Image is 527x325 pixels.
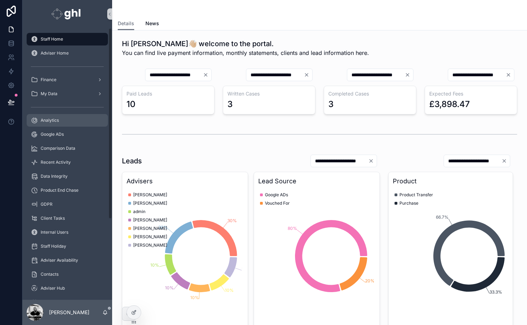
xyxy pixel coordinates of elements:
[27,114,108,127] a: Analytics
[41,160,71,165] span: Recent Activity
[429,99,470,110] div: £3,898.47
[265,200,290,206] span: Vouched For
[126,99,136,110] div: 10
[27,254,108,267] a: Adviser Availability
[165,285,174,290] tspan: 10%
[27,296,108,309] a: Meet The Team
[242,266,251,271] tspan: 10%
[41,271,59,277] span: Contacts
[158,225,168,230] tspan: 20%
[133,200,167,206] span: [PERSON_NAME]
[304,72,312,78] button: Clear
[27,156,108,169] a: Recent Activity
[41,202,53,207] span: GDPR
[126,189,244,323] div: chart
[118,17,134,30] a: Details
[258,176,375,186] h3: Lead Source
[122,156,142,166] h1: Leads
[190,295,199,300] tspan: 10%
[27,198,108,211] a: GDPR
[399,200,418,206] span: Purchase
[225,288,234,293] tspan: 10%
[27,47,108,59] a: Adviser Home
[227,90,311,97] h3: Written Cases
[258,189,375,323] div: chart
[393,176,508,186] h3: Product
[133,242,167,248] span: [PERSON_NAME]
[27,226,108,239] a: Internal Users
[41,118,59,123] span: Analytics
[27,128,108,141] a: Google ADs
[393,189,508,323] div: chart
[227,218,237,223] tspan: 30%
[27,73,108,86] a: Finance
[126,176,244,186] h3: Advisers
[429,90,513,97] h3: Expected Fees
[41,77,56,83] span: Finance
[133,209,145,214] span: admin
[27,87,108,100] a: My Data
[27,212,108,225] a: Client Tasks
[122,49,369,57] span: You can find live payment information, monthly statements, clients and lead information here.
[41,91,57,97] span: My Data
[122,39,369,49] h1: Hi [PERSON_NAME]👋🏼 welcome to the portal.
[133,226,167,231] span: [PERSON_NAME]
[41,229,68,235] span: Internal Users
[506,72,514,78] button: Clear
[49,309,89,316] p: [PERSON_NAME]
[133,217,167,223] span: [PERSON_NAME]
[41,132,64,137] span: Google ADs
[265,192,288,198] span: Google ADs
[145,17,159,31] a: News
[328,99,334,110] div: 3
[27,33,108,45] a: Staff Home
[41,257,78,263] span: Adviser Availability
[27,240,108,253] a: Staff Holiday
[227,99,233,110] div: 3
[41,299,72,305] span: Meet The Team
[27,170,108,183] a: Data Integrity
[52,8,83,20] img: App logo
[365,278,375,283] tspan: 20%
[27,268,108,281] a: Contacts
[288,226,297,231] tspan: 80%
[22,28,112,300] div: scrollable content
[145,20,159,27] span: News
[41,216,65,221] span: Client Tasks
[118,20,134,27] span: Details
[399,192,433,198] span: Product Transfer
[41,243,66,249] span: Staff Holiday
[436,214,449,220] tspan: 66.7%
[126,90,210,97] h3: Paid Leads
[41,36,63,42] span: Staff Home
[490,289,502,295] tspan: 33.3%
[41,285,65,291] span: Adviser Hub
[368,158,377,164] button: Clear
[133,234,167,240] span: [PERSON_NAME]
[203,72,211,78] button: Clear
[27,282,108,295] a: Adviser Hub
[405,72,413,78] button: Clear
[41,146,75,151] span: Comparison Data
[41,174,68,179] span: Data Integrity
[501,158,510,164] button: Clear
[133,192,167,198] span: [PERSON_NAME]
[328,90,412,97] h3: Completed Cases
[41,50,69,56] span: Adviser Home
[27,184,108,197] a: Product End Chase
[41,188,78,193] span: Product End Chase
[27,142,108,155] a: Comparison Data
